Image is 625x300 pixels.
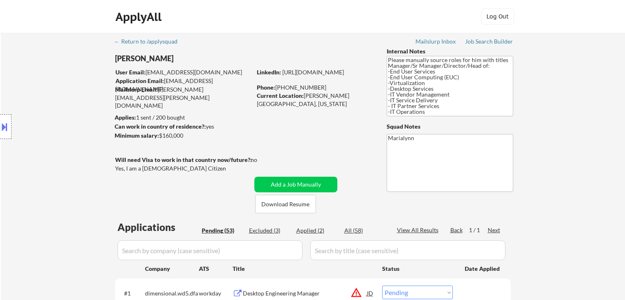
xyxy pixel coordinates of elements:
div: Company [145,265,199,273]
div: $160,000 [115,132,251,140]
div: [PERSON_NAME][EMAIL_ADDRESS][PERSON_NAME][DOMAIN_NAME] [115,85,251,110]
div: Squad Notes [387,122,513,131]
strong: LinkedIn: [257,69,281,76]
div: Desktop Engineering Manager [243,289,367,298]
div: Next [488,226,501,234]
div: Job Search Builder [465,39,513,44]
div: Back [450,226,464,234]
div: ← Return to /applysquad [114,39,185,44]
div: Excluded (3) [249,226,290,235]
div: Yes, I am a [DEMOGRAPHIC_DATA] Citizen [115,164,254,173]
div: Status [382,261,453,276]
button: Add a Job Manually [254,177,337,192]
strong: Phone: [257,84,275,91]
div: 1 / 1 [469,226,488,234]
button: Log Out [481,8,514,25]
div: [PHONE_NUMBER] [257,83,373,92]
div: Applied (2) [296,226,337,235]
a: ← Return to /applysquad [114,38,185,46]
input: Search by title (case sensitive) [310,240,505,260]
input: Search by company (case sensitive) [118,240,302,260]
div: 1 sent / 200 bought [115,113,251,122]
button: warning_amber [351,287,362,298]
div: Title [233,265,374,273]
div: ATS [199,265,233,273]
strong: Will need Visa to work in that country now/future?: [115,156,252,163]
div: All (58) [344,226,385,235]
div: Applications [118,222,199,232]
div: workday [199,289,233,298]
div: [EMAIL_ADDRESS][DOMAIN_NAME] [115,68,251,76]
div: [EMAIL_ADDRESS][DOMAIN_NAME] [115,77,251,93]
div: ApplyAll [115,10,164,24]
div: View All Results [397,226,441,234]
a: Job Search Builder [465,38,513,46]
div: yes [115,122,249,131]
div: Pending (53) [202,226,243,235]
strong: Current Location: [257,92,304,99]
div: no [251,156,274,164]
div: [PERSON_NAME][GEOGRAPHIC_DATA], [US_STATE] [257,92,373,108]
a: [URL][DOMAIN_NAME] [282,69,344,76]
div: Date Applied [465,265,501,273]
div: Mailslurp Inbox [415,39,457,44]
div: #1 [124,289,138,298]
div: Internal Notes [387,47,513,55]
div: [PERSON_NAME] [115,53,284,64]
strong: Can work in country of residence?: [115,123,206,130]
button: Download Resume [255,195,316,213]
a: Mailslurp Inbox [415,38,457,46]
